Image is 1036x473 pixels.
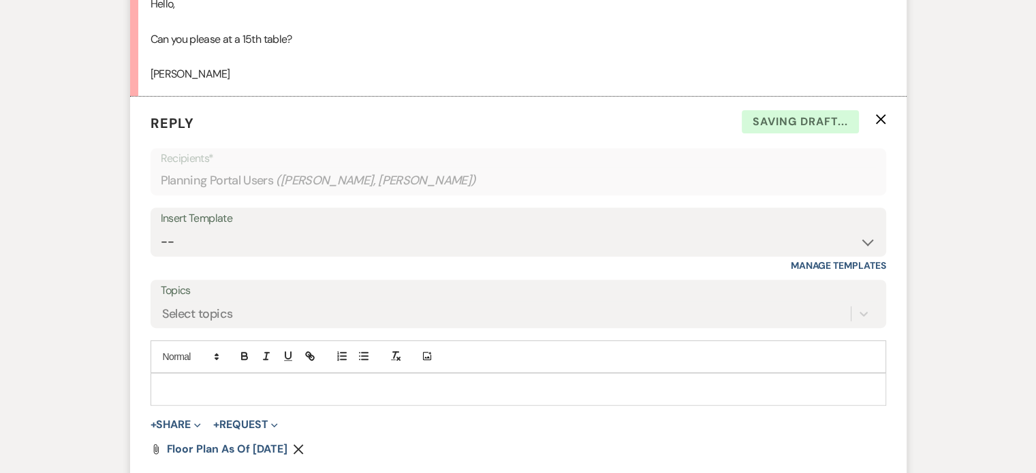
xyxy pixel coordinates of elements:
button: Share [151,419,202,430]
label: Topics [161,281,876,301]
button: Request [213,419,278,430]
div: Insert Template [161,209,876,229]
span: Saving draft... [742,110,859,133]
a: Manage Templates [791,259,886,272]
p: Recipients* [161,150,876,167]
div: Planning Portal Users [161,167,876,194]
p: Can you please at a 15th table? [151,31,886,48]
span: ( [PERSON_NAME], [PERSON_NAME] ) [276,172,476,190]
span: Reply [151,114,194,132]
a: Floor plan as of [DATE] [167,444,287,455]
span: Floor plan as of [DATE] [167,442,287,456]
p: [PERSON_NAME] [151,65,886,83]
span: + [213,419,219,430]
div: Select topics [162,304,233,323]
span: + [151,419,157,430]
